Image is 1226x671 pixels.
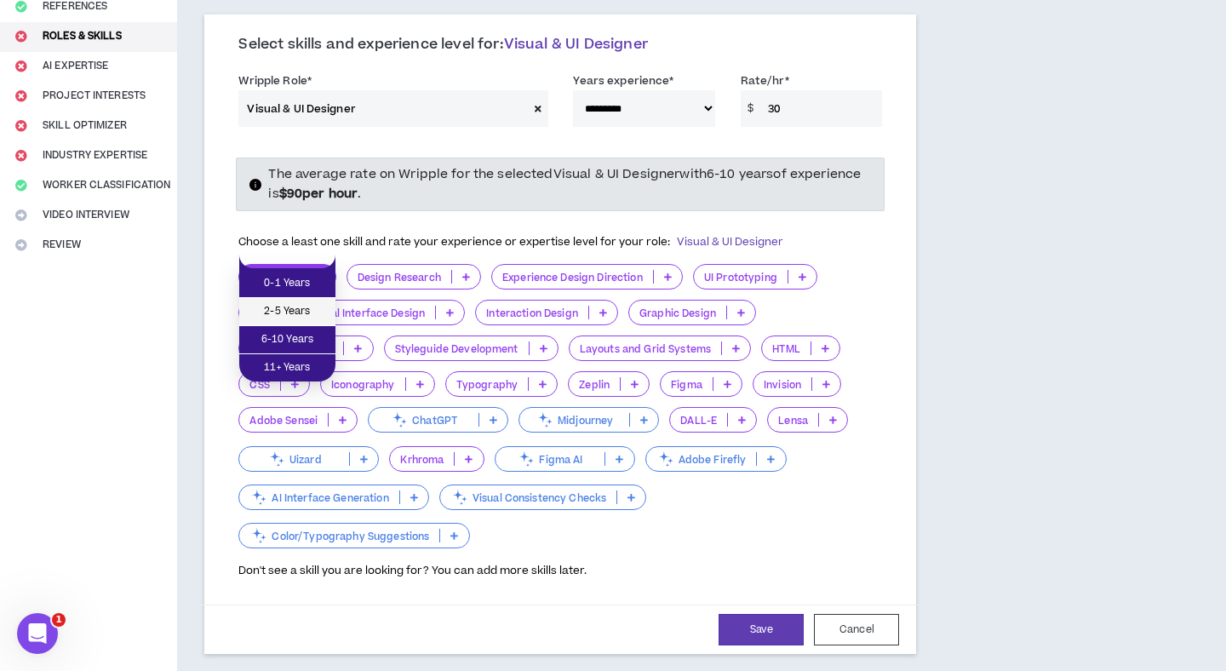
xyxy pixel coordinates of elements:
span: Visual & UI Designer [504,34,648,54]
p: Design Research [347,271,451,284]
input: Ex. $75 [759,90,882,127]
span: Visual & UI Designer [677,234,783,249]
p: Adobe Firefly [646,453,757,466]
iframe: Intercom live chat [17,613,58,654]
p: Typography [446,378,528,391]
p: Figma AI [496,453,605,466]
label: Wripple Role [238,67,312,95]
p: DALL-E [670,414,727,427]
p: Lensa [768,414,818,427]
span: Choose a least one skill and rate your experience or expertise level for your role: [238,234,783,249]
button: Save [719,614,804,645]
p: Figma [661,378,713,391]
p: Iconography [321,378,405,391]
p: Graphic Design [629,307,726,319]
p: CSS [239,378,279,391]
span: 0-1 Years [249,274,325,293]
p: Midjourney [519,414,629,427]
p: AI Interface Generation [239,491,398,504]
p: Experience Design Direction [492,271,653,284]
p: Interaction Design [476,307,588,319]
span: 11+ Years [249,358,325,377]
p: Zeplin [569,378,620,391]
span: Select skills and experience level for: [238,34,647,54]
p: UI Prototyping [694,271,788,284]
span: The average rate on Wripple for the selected Visual & UI Designer with 6-10 years of experience is . [268,165,861,202]
p: Styleguide Development [385,342,529,355]
p: HTML [762,342,811,355]
p: Adobe Sensei [239,414,328,427]
p: Krhroma [390,453,454,466]
span: $ [741,90,760,127]
span: 6-10 Years [249,330,325,349]
p: Color/Typography Suggestions [239,530,439,542]
label: Rate/hr [741,67,789,95]
button: Cancel [814,614,899,645]
p: Visual Consistency Checks [440,491,617,504]
p: Invision [753,378,811,391]
p: Responsive Visual Interface Design [239,307,435,319]
p: ChatGPT [369,414,478,427]
label: Years experience [573,67,673,95]
p: Uizard [239,453,349,466]
input: (e.g. User Experience, Visual & UI, Technical PM, etc.) [238,90,528,127]
span: Don't see a skill you are looking for? You can add more skills later. [238,563,587,578]
span: info-circle [249,179,261,191]
strong: $ 90 per hour [279,185,358,203]
span: 2-5 Years [249,302,325,321]
p: Layouts and Grid Systems [570,342,721,355]
span: 1 [52,613,66,627]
